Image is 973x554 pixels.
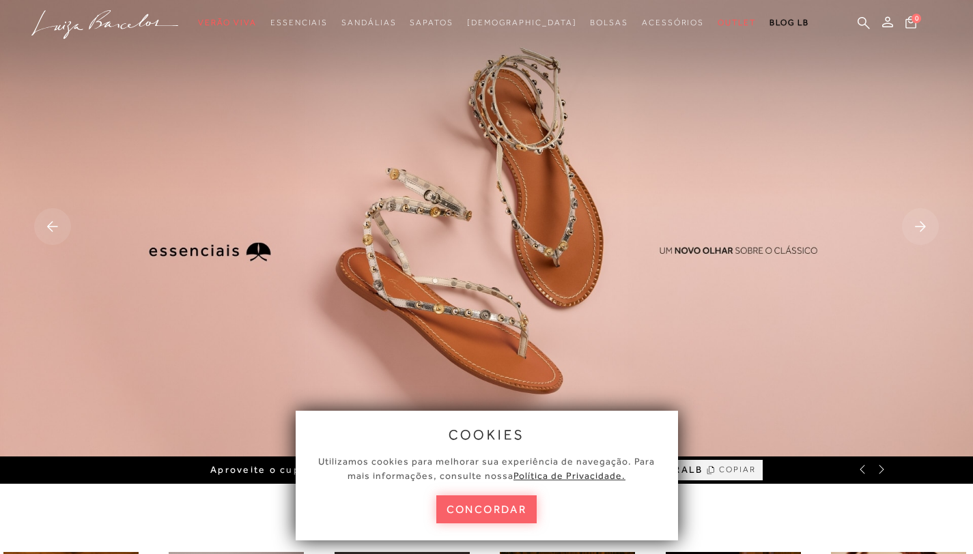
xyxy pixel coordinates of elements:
span: Acessórios [642,18,704,27]
span: [DEMOGRAPHIC_DATA] [467,18,577,27]
a: BLOG LB [770,10,809,35]
a: categoryNavScreenReaderText [198,10,257,35]
span: Sapatos [410,18,453,27]
a: categoryNavScreenReaderText [642,10,704,35]
a: categoryNavScreenReaderText [718,10,756,35]
span: cookies [449,427,525,442]
a: Política de Privacidade. [513,470,625,481]
a: categoryNavScreenReaderText [590,10,628,35]
span: Verão Viva [198,18,257,27]
span: BLOG LB [770,18,809,27]
span: Sandálias [341,18,396,27]
a: categoryNavScreenReaderText [341,10,396,35]
a: noSubCategoriesText [467,10,577,35]
a: categoryNavScreenReaderText [270,10,328,35]
span: COPIAR [719,463,756,476]
button: 0 [901,15,920,33]
span: Outlet [718,18,756,27]
span: 0 [912,14,921,23]
span: Utilizamos cookies para melhorar sua experiência de navegação. Para mais informações, consulte nossa [318,456,655,481]
span: Essenciais [270,18,328,27]
span: Bolsas [590,18,628,27]
span: Aproveite o cupom de primeira compra [210,464,430,476]
a: categoryNavScreenReaderText [410,10,453,35]
button: concordar [436,495,537,523]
